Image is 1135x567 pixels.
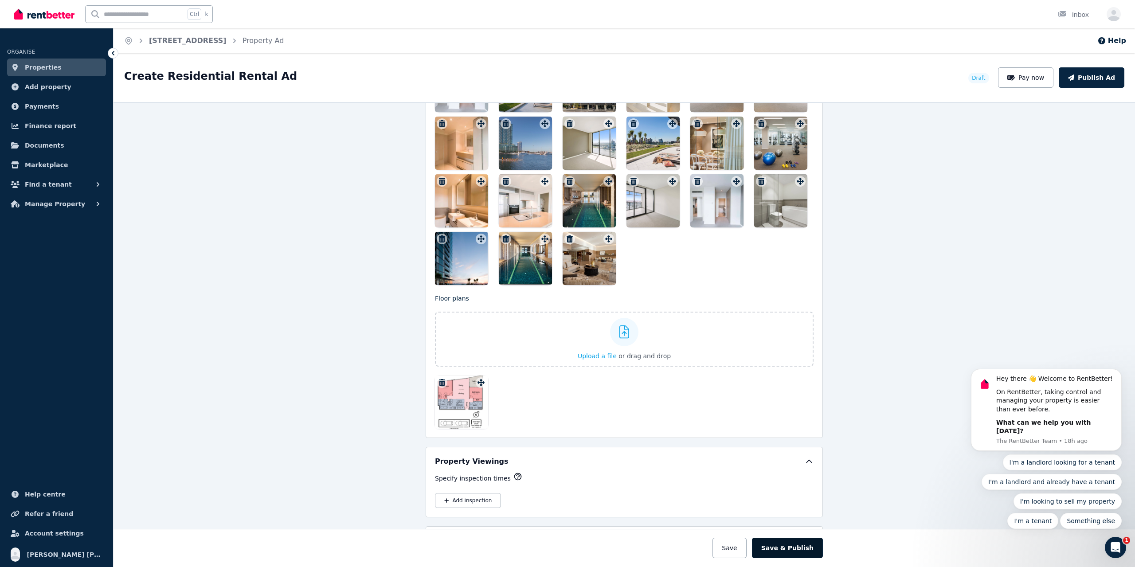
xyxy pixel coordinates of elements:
[25,82,71,92] span: Add property
[25,489,66,500] span: Help centre
[712,538,746,558] button: Save
[1059,67,1124,88] button: Publish Ad
[435,474,511,483] p: Specify inspection times
[25,62,62,73] span: Properties
[7,176,106,193] button: Find a tenant
[1105,537,1126,558] iframe: Intercom live chat
[27,549,102,560] span: [PERSON_NAME] [PERSON_NAME]
[25,160,68,170] span: Marketplace
[435,493,501,508] button: Add inspection
[1097,35,1126,46] button: Help
[7,98,106,115] a: Payments
[578,352,671,360] button: Upload a file or drag and drop
[243,36,284,45] a: Property Ad
[25,528,84,539] span: Account settings
[972,74,985,82] span: Draft
[25,140,64,151] span: Documents
[149,36,227,45] a: [STREET_ADDRESS]
[25,508,73,519] span: Refer a friend
[578,352,617,360] span: Upload a file
[618,352,671,360] span: or drag and drop
[25,121,76,131] span: Finance report
[998,67,1054,88] button: Pay now
[7,524,106,542] a: Account settings
[7,59,106,76] a: Properties
[1058,10,1089,19] div: Inbox
[7,485,106,503] a: Help centre
[14,8,74,21] img: RentBetter
[752,538,823,558] button: Save & Publish
[7,137,106,154] a: Documents
[958,290,1135,543] iframe: Intercom notifications message
[1123,537,1130,544] span: 1
[113,28,294,53] nav: Breadcrumb
[7,195,106,213] button: Manage Property
[25,101,59,112] span: Payments
[7,505,106,523] a: Refer a friend
[7,49,35,55] span: ORGANISE
[7,78,106,96] a: Add property
[25,199,85,209] span: Manage Property
[188,8,201,20] span: Ctrl
[205,11,208,18] span: k
[435,294,814,303] p: Floor plans
[25,179,72,190] span: Find a tenant
[7,156,106,174] a: Marketplace
[435,456,509,467] h5: Property Viewings
[124,69,297,83] h1: Create Residential Rental Ad
[7,117,106,135] a: Finance report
